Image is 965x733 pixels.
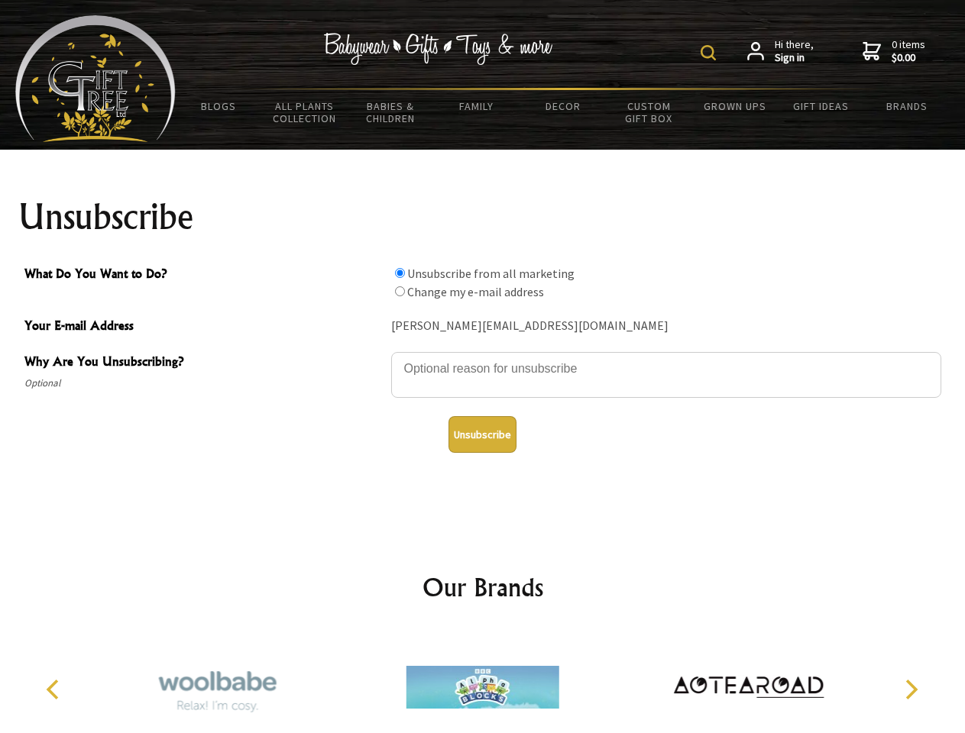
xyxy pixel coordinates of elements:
input: What Do You Want to Do? [395,286,405,296]
span: Your E-mail Address [24,316,384,338]
a: All Plants Collection [262,90,348,134]
a: 0 items$0.00 [863,38,925,65]
label: Change my e-mail address [407,284,544,299]
img: Babyware - Gifts - Toys and more... [15,15,176,142]
button: Next [894,673,928,706]
label: Unsubscribe from all marketing [407,266,575,281]
strong: $0.00 [892,51,925,65]
a: Grown Ups [691,90,778,122]
a: Babies & Children [348,90,434,134]
span: Optional [24,374,384,392]
input: What Do You Want to Do? [395,268,405,278]
div: [PERSON_NAME][EMAIL_ADDRESS][DOMAIN_NAME] [391,315,941,338]
a: BLOGS [176,90,262,122]
img: Babywear - Gifts - Toys & more [324,33,553,65]
a: Gift Ideas [778,90,864,122]
strong: Sign in [775,51,814,65]
button: Previous [38,673,72,706]
span: What Do You Want to Do? [24,264,384,286]
button: Unsubscribe [448,416,517,453]
span: Hi there, [775,38,814,65]
span: Why Are You Unsubscribing? [24,352,384,374]
textarea: Why Are You Unsubscribing? [391,352,941,398]
a: Family [434,90,520,122]
h2: Our Brands [31,569,935,605]
img: product search [701,45,716,60]
a: Custom Gift Box [606,90,692,134]
h1: Unsubscribe [18,199,947,235]
a: Hi there,Sign in [747,38,814,65]
a: Brands [864,90,950,122]
span: 0 items [892,37,925,65]
a: Decor [520,90,606,122]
